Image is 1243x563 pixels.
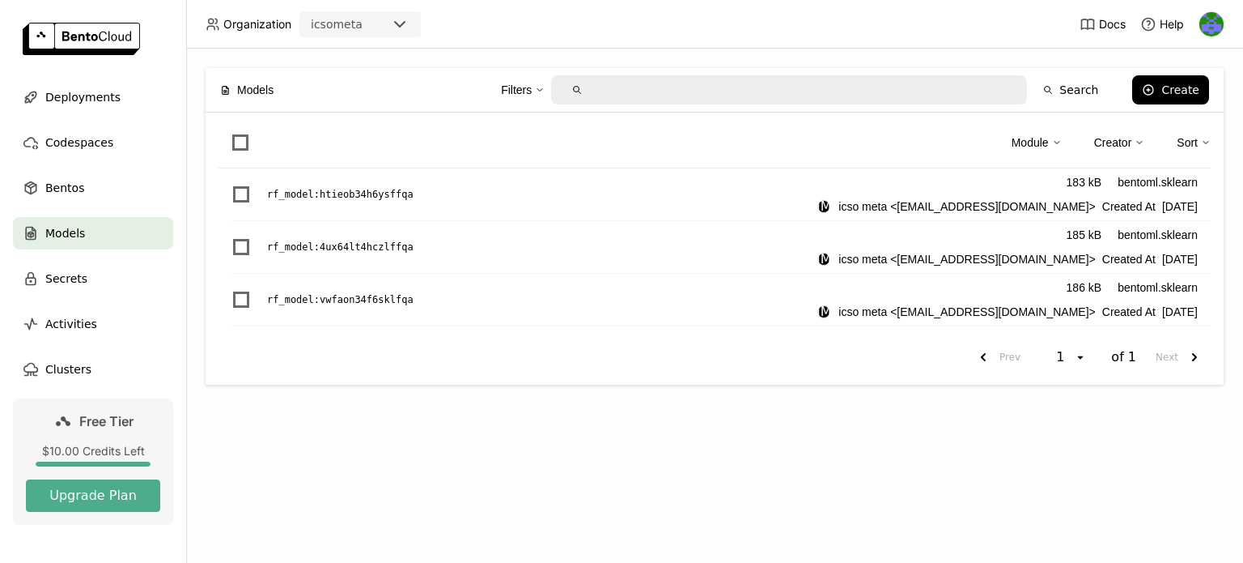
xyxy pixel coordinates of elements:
div: Created At [817,303,1198,321]
div: IM [818,201,829,212]
a: rf_model:vwfaon34f6sklfqa [267,292,817,308]
div: Creator [1094,126,1145,160]
div: Create [1161,83,1199,96]
span: Bentos [45,178,84,198]
div: Sort [1177,134,1198,151]
a: Models [13,217,173,250]
div: icsometa [311,16,363,32]
p: rf_model : vwfaon34f6sklfqa [267,292,414,308]
button: Search [1033,75,1108,104]
div: bentoml.sklearn [1118,279,1198,296]
div: Filters [501,73,545,107]
span: Organization [223,17,291,32]
span: icso meta <[EMAIL_ADDRESS][DOMAIN_NAME]> [838,303,1095,321]
div: 186 kB [1067,279,1102,296]
span: [DATE] [1162,303,1198,321]
a: Codespaces [13,126,173,159]
a: Deployments [13,81,173,113]
span: Help [1160,17,1184,32]
a: Free Tier$10.00 Credits LeftUpgrade Plan [13,399,173,525]
li: List item [218,221,1211,274]
div: 183 kB [1067,173,1102,191]
p: rf_model : htieob34h6ysffqa [267,186,414,203]
span: Deployments [45,87,121,107]
a: rf_model:htieob34h6ysffqa [267,186,817,203]
div: Module [1012,134,1049,151]
div: IM [818,306,829,318]
a: rf_model:4ux64lt4hczlffqa [267,239,817,255]
span: Free Tier [79,413,134,429]
div: 185 kB [1067,226,1102,244]
div: bentoml.sklearn [1118,173,1198,191]
a: Bentos [13,172,173,204]
button: next page. current page 1 of 1 [1149,343,1211,372]
div: icso meta [817,253,830,266]
div: IM [818,254,829,265]
span: Clusters [45,360,91,379]
a: Docs [1080,16,1126,32]
div: Filters [501,81,532,99]
div: $10.00 Credits Left [26,444,160,459]
span: Models [45,224,85,243]
span: Codespaces [45,133,113,152]
button: previous page. current page 1 of 1 [967,343,1027,372]
div: bentoml.sklearn [1118,226,1198,244]
a: Clusters [13,353,173,386]
span: of 1 [1111,349,1136,365]
img: logo [23,23,140,55]
div: Created At [817,250,1198,268]
li: List item [218,274,1211,326]
div: icso meta [817,305,830,318]
span: Docs [1099,17,1126,32]
span: icso meta <[EMAIL_ADDRESS][DOMAIN_NAME]> [838,198,1095,215]
span: Secrets [45,269,87,288]
span: [DATE] [1162,250,1198,268]
svg: open [1074,351,1087,364]
input: Selected icsometa. [364,17,366,33]
span: icso meta <[EMAIL_ADDRESS][DOMAIN_NAME]> [838,250,1095,268]
p: rf_model : 4ux64lt4hczlffqa [267,239,414,255]
span: [DATE] [1162,198,1198,215]
div: Help [1140,16,1184,32]
a: Secrets [13,262,173,295]
div: Creator [1094,134,1132,151]
div: Module [1012,126,1062,160]
li: List item [218,168,1211,221]
button: Create [1132,75,1209,104]
button: Upgrade Plan [26,480,160,512]
div: Created At [817,198,1198,215]
img: icso meta [1199,12,1224,36]
div: 1 [1051,349,1074,365]
span: Activities [45,314,97,334]
div: Sort [1177,126,1211,160]
a: Activities [13,308,173,340]
div: icso meta [817,200,830,213]
span: Models [237,81,274,99]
